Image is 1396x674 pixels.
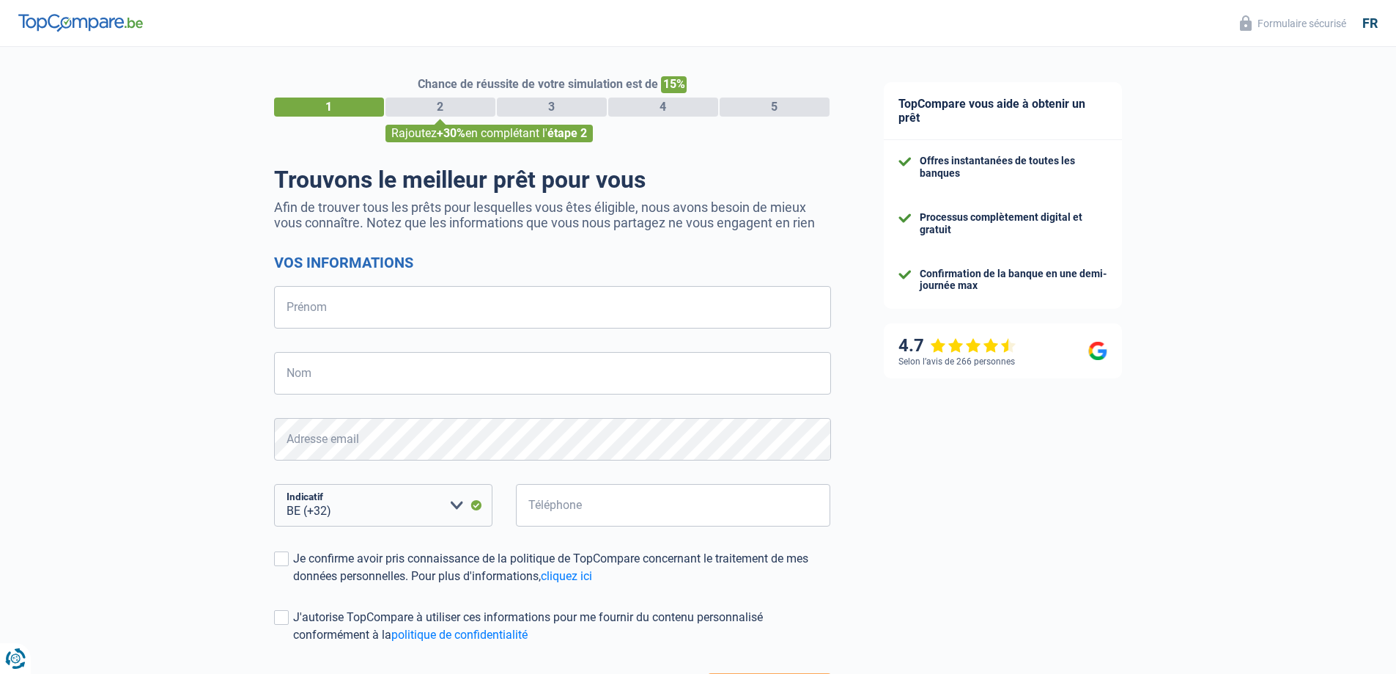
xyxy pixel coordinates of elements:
div: Confirmation de la banque en une demi-journée max [920,268,1107,293]
div: 1 [274,98,384,117]
div: Selon l’avis de 266 personnes [898,356,1015,367]
div: Je confirme avoir pris connaissance de la politique de TopCompare concernant le traitement de mes... [293,550,831,585]
div: 4.7 [898,335,1016,356]
span: Chance de réussite de votre simulation est de [418,77,658,91]
h1: Trouvons le meilleur prêt pour vous [274,166,831,194]
button: Formulaire sécurisé [1231,11,1355,35]
div: 2 [385,98,495,117]
div: fr [1362,15,1378,32]
input: 401020304 [516,484,831,527]
a: cliquez ici [541,569,592,583]
a: politique de confidentialité [391,628,528,642]
div: Offres instantanées de toutes les banques [920,155,1107,180]
div: 5 [720,98,830,117]
p: Afin de trouver tous les prêts pour lesquelles vous êtes éligible, nous avons besoin de mieux vou... [274,199,831,230]
div: TopCompare vous aide à obtenir un prêt [884,82,1122,140]
div: 3 [497,98,607,117]
div: J'autorise TopCompare à utiliser ces informations pour me fournir du contenu personnalisé conform... [293,609,831,644]
div: Rajoutez en complétant l' [385,125,593,142]
span: +30% [437,126,465,140]
div: 4 [608,98,718,117]
img: TopCompare Logo [18,14,143,32]
div: Processus complètement digital et gratuit [920,211,1107,236]
span: étape 2 [547,126,587,140]
h2: Vos informations [274,254,831,271]
span: 15% [661,76,687,93]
